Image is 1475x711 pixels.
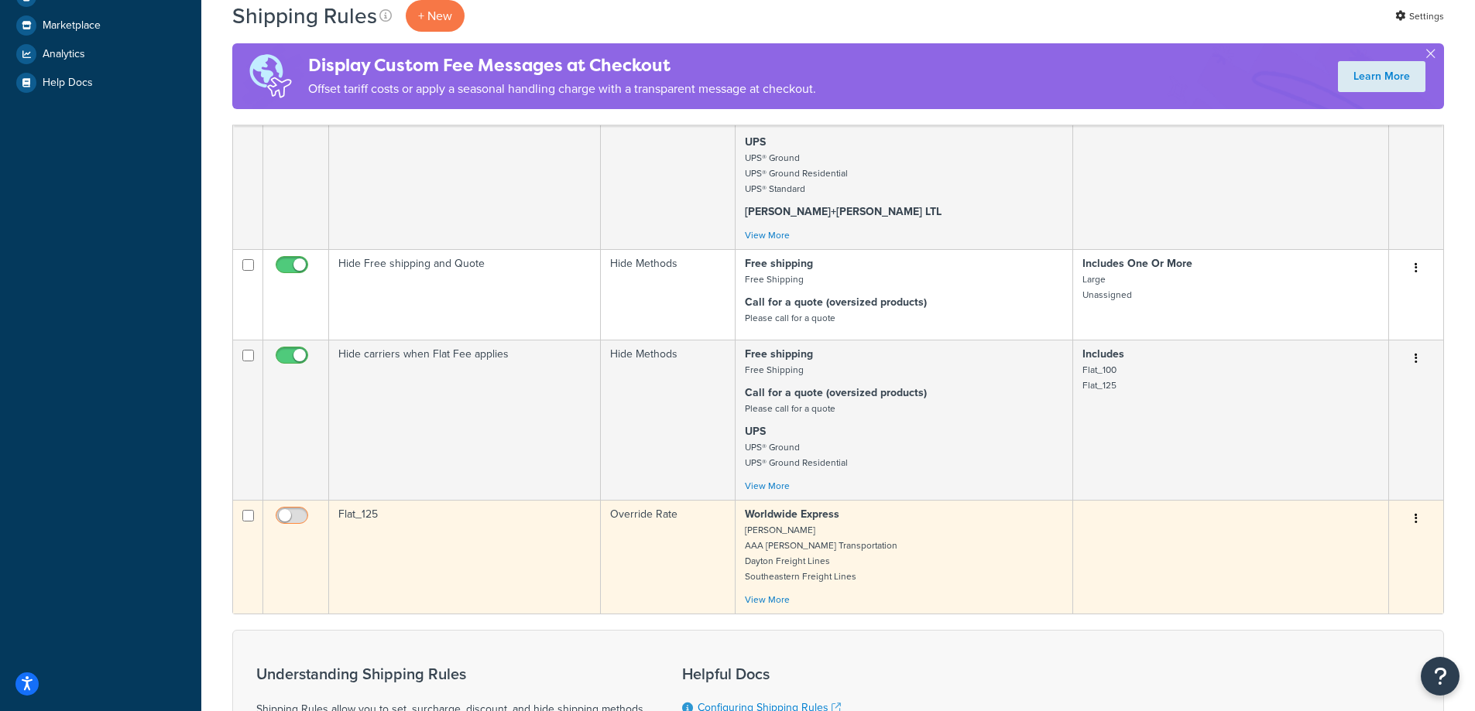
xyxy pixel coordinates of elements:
[745,479,790,493] a: View More
[308,53,816,78] h4: Display Custom Fee Messages at Checkout
[745,311,835,325] small: Please call for a quote
[1082,272,1132,302] small: Large Unassigned
[43,77,93,90] span: Help Docs
[12,40,190,68] a: Analytics
[745,506,839,522] strong: Worldwide Express
[745,228,790,242] a: View More
[745,255,813,272] strong: Free shipping
[601,340,736,500] td: Hide Methods
[1395,5,1444,27] a: Settings
[745,294,927,310] strong: Call for a quote (oversized products)
[329,249,601,340] td: Hide Free shipping and Quote
[12,69,190,97] a: Help Docs
[43,48,85,61] span: Analytics
[329,500,601,614] td: Flat_125
[745,134,766,150] strong: UPS
[745,203,942,220] strong: [PERSON_NAME]+[PERSON_NAME] LTL
[1082,346,1124,362] strong: Includes
[745,272,804,286] small: Free Shipping
[601,249,736,340] td: Hide Methods
[329,89,601,249] td: Call for a quote (Oversized Products)
[745,440,848,470] small: UPS® Ground UPS® Ground Residential
[601,89,736,249] td: Hide Methods
[232,43,308,109] img: duties-banner-06bc72dcb5fe05cb3f9472aba00be2ae8eb53ab6f0d8bb03d382ba314ac3c341.png
[745,151,848,196] small: UPS® Ground UPS® Ground Residential UPS® Standard
[256,665,643,682] h3: Understanding Shipping Rules
[12,12,190,39] a: Marketplace
[745,593,790,607] a: View More
[1338,61,1425,92] a: Learn More
[329,340,601,500] td: Hide carriers when Flat Fee applies
[745,402,835,415] small: Please call for a quote
[43,19,101,32] span: Marketplace
[1421,657,1460,696] button: Open Resource Center
[232,1,377,31] h1: Shipping Rules
[1082,255,1192,272] strong: Includes One Or More
[1082,363,1117,392] small: Flat_100 Flat_125
[682,665,936,682] h3: Helpful Docs
[601,500,736,614] td: Override Rate
[745,523,897,583] small: [PERSON_NAME] AAA [PERSON_NAME] Transportation Dayton Freight Lines Southeastern Freight Lines
[745,346,813,362] strong: Free shipping
[308,78,816,100] p: Offset tariff costs or apply a seasonal handling charge with a transparent message at checkout.
[745,363,804,377] small: Free Shipping
[745,385,927,401] strong: Call for a quote (oversized products)
[745,423,766,439] strong: UPS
